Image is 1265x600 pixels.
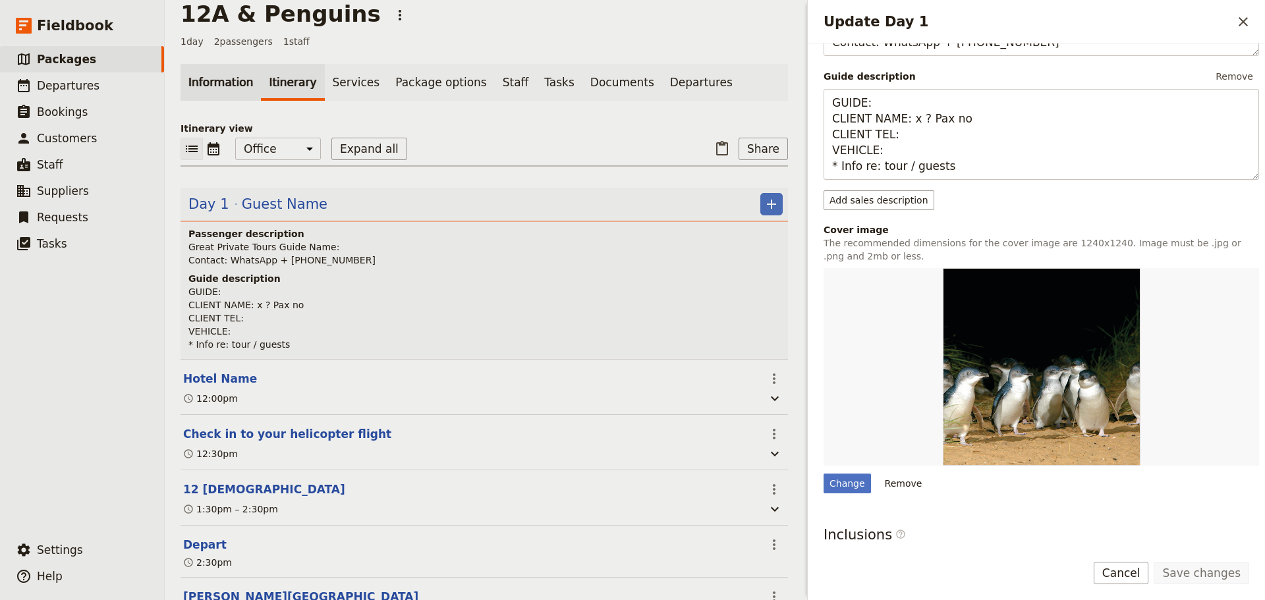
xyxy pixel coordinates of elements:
p: Great Private Tours Guide Name: Contact: WhatsApp + [PHONE_NUMBER] [188,240,783,267]
button: Cancel [1094,562,1149,584]
div: Cover image [824,223,1259,236]
p: GUIDE: CLIENT NAME: x ? Pax no CLIENT TEL: VEHICLE: * Info re: tour / guests [188,285,783,351]
span: Fieldbook [37,16,113,36]
button: List view [181,138,203,160]
span: 1 day [181,35,204,48]
span: 2 passengers [214,35,273,48]
span: Staff [37,158,63,171]
a: Tasks [536,64,582,101]
a: Departures [662,64,741,101]
button: Add sales description [824,190,934,210]
h4: Guide description [188,272,783,285]
p: Itinerary view [181,122,788,135]
span: Tasks [37,237,67,250]
span: 1 staff [283,35,310,48]
button: Close drawer [1232,11,1254,33]
a: Itinerary [261,64,324,101]
button: Actions [763,423,785,445]
button: Paste itinerary item [711,138,733,160]
button: Edit day information [188,194,327,214]
button: Actions [763,533,785,556]
button: Save changes [1154,562,1249,584]
button: Remove [879,474,928,493]
a: Staff [495,64,537,101]
div: 12:00pm [183,392,238,405]
button: Edit this itinerary item [183,481,345,497]
span: Departures [37,79,99,92]
button: Edit this itinerary item [183,371,257,387]
button: Add [760,193,783,215]
div: 12:30pm [183,447,238,460]
div: 2:30pm [183,556,232,569]
a: Information [181,64,261,101]
span: ​ [895,529,906,539]
a: Package options [387,64,494,101]
button: Actions [763,368,785,390]
h3: Inclusions [824,525,1259,551]
span: Settings [37,543,83,557]
button: Calendar view [203,138,225,160]
span: Day 1 [188,194,229,214]
button: Share [739,138,788,160]
h4: Passenger description [188,227,783,240]
button: Expand all [331,138,407,160]
textarea: GUIDE: CLIENT NAME: x ? Pax no CLIENT TEL: VEHICLE: * Info re: tour / guests [824,89,1259,180]
span: ​ [895,529,906,545]
label: Guide description [824,70,916,83]
button: Actions [389,4,411,26]
span: Bookings [37,105,88,119]
button: Edit this itinerary item [183,537,227,553]
h1: 12A & Penguins [181,1,381,27]
button: Edit this itinerary item [183,426,391,442]
button: Actions [763,478,785,501]
span: Help [37,570,63,583]
span: Requests [37,211,88,224]
img: https://d33jgr8dhgav85.cloudfront.net/667bd3a61fb3dd5259ba7474/68bf867118bd40fa23d90119?Expires=1... [943,268,1140,466]
a: Services [325,64,388,101]
a: Documents [582,64,662,101]
span: Packages [37,53,96,66]
span: Suppliers [37,184,89,198]
div: 1:30pm – 2:30pm [183,503,278,516]
p: The recommended dimensions for the cover image are 1240x1240. Image must be .jpg or .png and 2mb ... [824,236,1259,263]
button: Remove [1210,67,1259,86]
span: Guest Name [242,194,327,214]
span: Customers [37,132,97,145]
h2: Update Day 1 [824,12,1232,32]
div: Change [824,474,871,493]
